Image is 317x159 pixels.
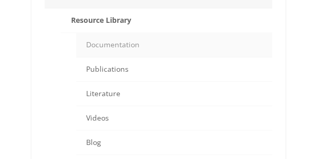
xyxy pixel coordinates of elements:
a: Videos [76,106,273,130]
a: Publications [76,57,273,82]
iframe: Chat Widget [265,109,317,159]
a: Literature [76,82,273,106]
a: Blog [76,130,273,155]
a: Documentation [76,33,273,57]
a: Resource Library [61,8,272,33]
